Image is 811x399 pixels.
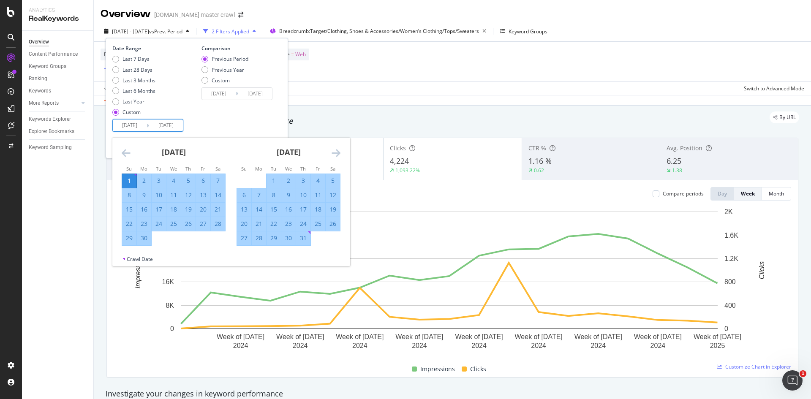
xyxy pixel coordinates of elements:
[281,234,296,242] div: 30
[211,191,225,199] div: 14
[112,138,350,255] div: Calendar
[296,191,310,199] div: 10
[241,166,247,172] small: Su
[181,174,196,188] td: Selected. Thursday, September 5, 2024
[650,342,666,349] text: 2024
[277,147,301,157] strong: [DATE]
[591,342,606,349] text: 2024
[252,217,267,231] td: Selected. Monday, October 21, 2024
[112,109,155,116] div: Custom
[326,217,340,231] td: Selected. Saturday, October 26, 2024
[122,55,150,62] div: Last 7 Days
[718,190,727,197] div: Day
[122,220,136,228] div: 22
[311,188,326,202] td: Selected. Friday, October 11, 2024
[137,191,151,199] div: 9
[114,207,785,354] svg: A chart.
[237,188,252,202] td: Selected. Sunday, October 6, 2024
[122,234,136,242] div: 29
[211,202,226,217] td: Selected. Saturday, September 21, 2024
[126,166,132,172] small: Su
[667,144,702,152] span: Avg. Position
[255,166,262,172] small: Mo
[281,231,296,245] td: Selected. Wednesday, October 30, 2024
[202,88,236,100] input: Start Date
[29,143,72,152] div: Keyword Sampling
[122,174,137,188] td: Selected as start date. Sunday, September 1, 2024
[211,205,225,214] div: 21
[181,217,196,231] td: Selected. Thursday, September 26, 2024
[311,205,325,214] div: 18
[137,231,152,245] td: Selected. Monday, September 30, 2024
[201,166,205,172] small: Fr
[201,45,275,52] div: Comparison
[326,174,340,188] td: Selected. Saturday, October 5, 2024
[296,188,311,202] td: Selected. Thursday, October 10, 2024
[181,188,196,202] td: Selected. Thursday, September 12, 2024
[29,38,87,46] a: Overview
[112,28,149,35] span: [DATE] - [DATE]
[455,333,503,340] text: Week of [DATE]
[252,202,267,217] td: Selected. Monday, October 14, 2024
[196,191,210,199] div: 13
[762,187,791,201] button: Month
[162,147,186,157] strong: [DATE]
[149,28,182,35] span: vs Prev. Period
[196,220,210,228] div: 27
[279,27,479,35] span: Breadcrumb: Target/Clothing, Shoes & Accessories/Women’s Clothing/Tops/Sweaters
[267,191,281,199] div: 8
[237,191,251,199] div: 6
[267,202,281,217] td: Selected. Tuesday, October 15, 2024
[267,220,281,228] div: 22
[122,109,141,116] div: Custom
[326,176,340,185] div: 5
[29,74,87,83] a: Ranking
[29,143,87,152] a: Keyword Sampling
[215,166,220,172] small: Sa
[101,64,134,74] button: Add Filter
[769,190,784,197] div: Month
[152,217,166,231] td: Selected. Tuesday, September 24, 2024
[420,364,455,374] span: Impressions
[166,302,174,309] text: 8K
[744,85,804,92] div: Switch to Advanced Mode
[352,342,367,349] text: 2024
[112,98,155,105] div: Last Year
[152,205,166,214] div: 17
[237,234,251,242] div: 27
[166,176,181,185] div: 4
[113,119,147,131] input: Start Date
[170,325,174,332] text: 0
[311,217,326,231] td: Selected. Friday, October 25, 2024
[336,333,384,340] text: Week of [DATE]
[29,7,87,14] div: Analytics
[137,205,151,214] div: 16
[122,77,155,84] div: Last 3 Months
[122,191,136,199] div: 8
[237,220,251,228] div: 20
[122,176,136,185] div: 1
[281,217,296,231] td: Selected. Wednesday, October 23, 2024
[201,55,248,62] div: Previous Period
[196,205,210,214] div: 20
[29,127,74,136] div: Explorer Bookmarks
[296,176,310,185] div: 3
[181,220,196,228] div: 26
[311,174,326,188] td: Selected. Friday, October 4, 2024
[233,342,248,349] text: 2024
[574,333,622,340] text: Week of [DATE]
[238,12,243,18] div: arrow-right-arrow-left
[296,202,311,217] td: Selected. Thursday, October 17, 2024
[724,231,738,239] text: 1.6K
[267,234,281,242] div: 29
[137,217,152,231] td: Selected. Monday, September 23, 2024
[237,231,252,245] td: Selected. Sunday, October 27, 2024
[724,302,736,309] text: 400
[137,188,152,202] td: Selected. Monday, September 9, 2024
[237,217,252,231] td: Selected. Sunday, October 20, 2024
[311,191,325,199] div: 11
[281,176,296,185] div: 2
[201,66,248,73] div: Previous Year
[267,231,281,245] td: Selected. Tuesday, October 29, 2024
[326,205,340,214] div: 19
